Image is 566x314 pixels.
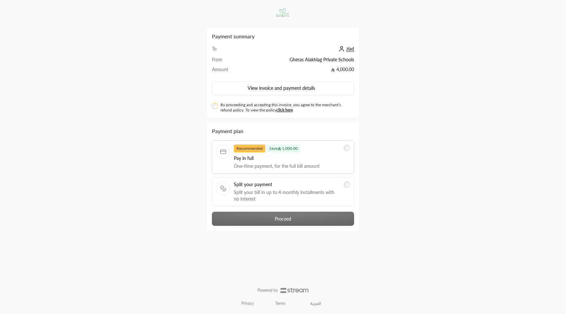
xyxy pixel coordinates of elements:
[234,189,340,202] span: Split your bill in up to 4 monthly installments with no interest
[275,301,285,306] a: Terms
[344,182,350,187] input: Split your paymentSplit your bill in up to 4 monthly installments with no interest
[220,102,351,113] label: By proceeding and accepting this invoice, you agree to the merchant’s refund policy. To view the ...
[212,46,241,56] td: To
[344,145,350,151] input: RecommendedSave 1,000.00Pay in fullOne-time payment, for the full bill amount
[234,155,340,162] span: Pay in full
[241,66,354,76] td: 4,000.00
[346,46,354,52] span: ziad
[212,56,241,66] td: From
[241,56,354,66] td: Gheras Alakhlag Private Schools
[241,301,254,306] a: Privacy
[267,145,300,152] span: Save 1,000.00
[212,81,354,95] button: View invoice and payment details
[212,32,354,40] h2: Payment summary
[234,163,340,169] span: One-time payment, for the full bill amount
[234,181,340,188] span: Split your payment
[234,145,265,152] span: Recommended
[272,4,293,22] img: Company Logo
[257,288,278,293] p: Powered by
[276,108,293,112] a: click here
[212,127,354,135] div: Payment plan
[337,46,354,51] a: ziad
[307,298,325,309] a: العربية
[212,66,241,76] td: Amount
